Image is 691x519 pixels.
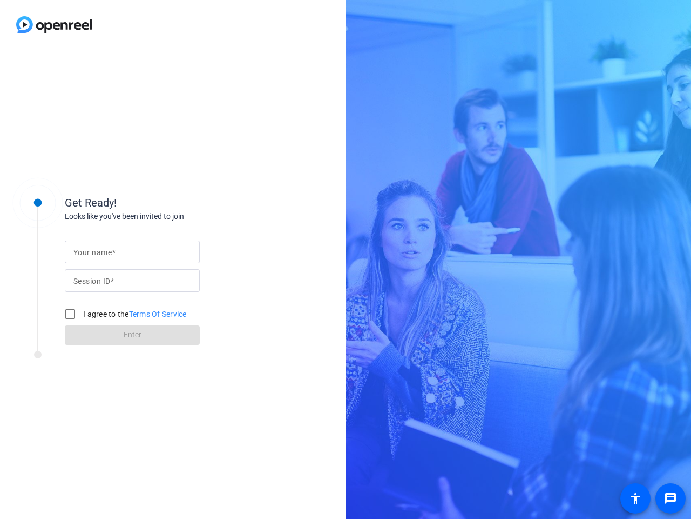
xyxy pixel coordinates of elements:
[65,195,281,211] div: Get Ready!
[81,309,187,320] label: I agree to the
[73,277,110,285] mat-label: Session ID
[629,492,642,505] mat-icon: accessibility
[129,310,187,318] a: Terms Of Service
[65,211,281,222] div: Looks like you've been invited to join
[73,248,112,257] mat-label: Your name
[664,492,677,505] mat-icon: message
